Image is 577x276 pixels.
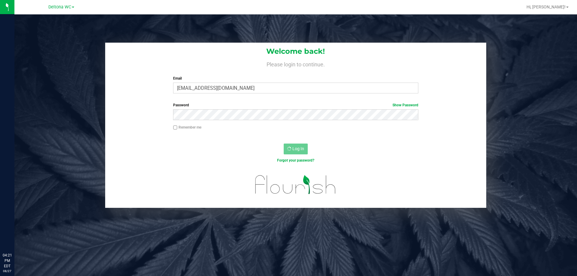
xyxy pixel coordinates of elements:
[277,158,314,162] a: Forgot your password?
[248,169,343,200] img: flourish_logo.svg
[173,76,418,81] label: Email
[173,103,189,107] span: Password
[527,5,566,9] span: Hi, [PERSON_NAME]!
[173,125,201,130] label: Remember me
[292,146,304,151] span: Log In
[48,5,71,10] span: Deltona WC
[3,269,12,273] p: 08/27
[392,103,418,107] a: Show Password
[3,253,12,269] p: 04:21 PM EDT
[105,60,486,67] h4: Please login to continue.
[173,126,177,130] input: Remember me
[105,47,486,55] h1: Welcome back!
[284,144,308,154] button: Log In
